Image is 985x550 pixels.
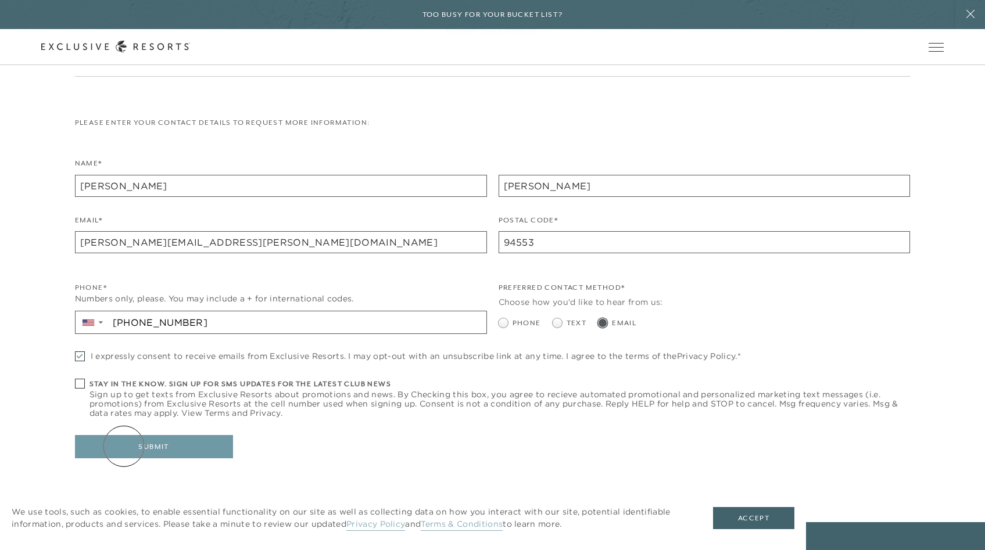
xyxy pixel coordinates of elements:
input: name@example.com [75,231,487,253]
span: Text [567,318,587,329]
a: Privacy Policy [677,351,735,361]
div: Country Code Selector [76,311,109,333]
input: Postal Code [499,231,911,253]
label: Postal Code* [499,215,558,232]
h6: Too busy for your bucket list? [422,9,563,20]
button: Accept [713,507,794,529]
p: Please enter your contact details to request more information: [75,117,911,128]
span: Email [612,318,636,329]
a: Terms & Conditions [421,519,503,531]
label: Name* [75,158,102,175]
button: Open navigation [929,43,944,51]
input: Last [499,175,911,197]
span: Phone [513,318,541,329]
a: Privacy Policy [346,519,405,531]
input: First [75,175,487,197]
span: I expressly consent to receive emails from Exclusive Resorts. I may opt-out with an unsubscribe l... [91,351,741,361]
p: We use tools, such as cookies, to enable essential functionality on our site as well as collectin... [12,506,690,530]
div: Choose how you'd like to hear from us: [499,296,911,308]
div: Phone* [75,282,487,293]
legend: Preferred Contact Method* [499,282,625,299]
label: Email* [75,215,102,232]
button: Submit [75,435,233,458]
h6: Stay in the know. Sign up for sms updates for the latest club news [89,379,911,390]
input: Enter a phone number [109,311,486,333]
span: ▼ [97,319,105,326]
div: Numbers only, please. You may include a + for international codes. [75,293,487,305]
span: Sign up to get texts from Exclusive Resorts about promotions and news. By Checking this box, you ... [89,390,911,418]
